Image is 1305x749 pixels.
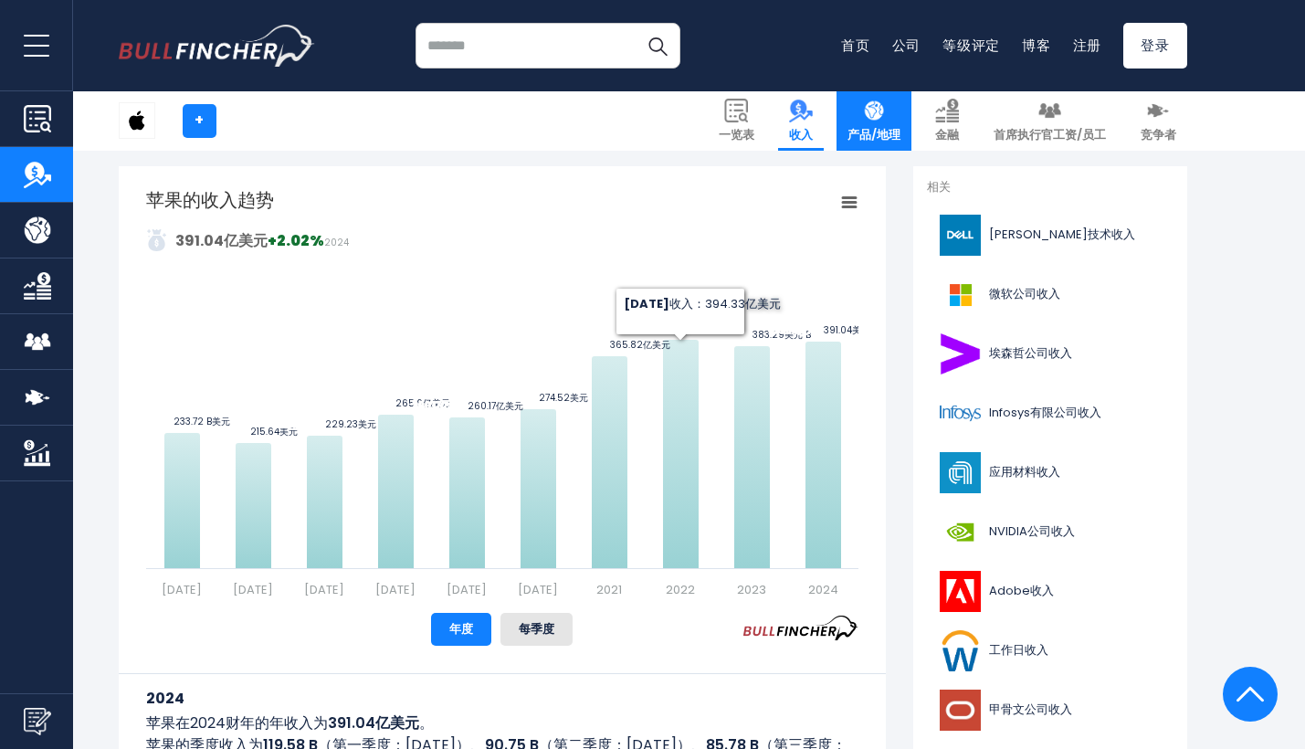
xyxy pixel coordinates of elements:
a: 一览表 [708,91,765,151]
img: MSFT标志 [938,274,984,315]
a: Infosys有限公司收入 [927,388,1173,438]
a: 等级评定 [942,36,1000,55]
p: 相关 [927,180,1173,195]
text: 260.17亿美元 [411,399,522,413]
tspan: 苹果的收入趋势 [146,187,274,213]
a: [PERSON_NAME]技术收入 [927,210,1173,260]
a: 公司 [892,36,921,55]
tspan: 394.33美元 [628,322,677,335]
button: 年度 [431,613,491,646]
img: ACN标志 [938,333,984,374]
a: 博客 [1022,36,1051,55]
img: INFY标志 [938,393,984,434]
a: 产品/地理 [837,91,911,151]
a: 微软公司收入 [927,269,1173,320]
img: 牛翅雀标志 [119,25,315,67]
a: 金融 [924,91,970,151]
strong: 391.04亿美元 [175,230,268,251]
b: 391.04亿美元 [328,712,419,733]
text: 229.23美元 [273,417,375,431]
tspan: 365.82亿美元 [549,338,609,352]
p: 苹果在 2024财年的 年收入为 。 [146,712,858,734]
span: 收入 [789,128,813,143]
strong: +2.02% [268,230,324,251]
tspan: 2656亿美元 [342,396,395,410]
text: 2021 [596,581,622,598]
tspan: 21.64美元 [209,425,250,438]
img: AMAT标志 [938,452,984,493]
a: 埃森哲公司收入 [927,329,1173,379]
a: 收入 [778,91,824,151]
a: 应用材料收入 [927,448,1173,498]
tspan: 391.04美元 B [768,323,823,337]
text: [DATE] [233,581,273,598]
text: 2022 [666,581,695,598]
img: WDAY标志 [938,630,984,671]
a: 转到主页 [119,25,315,67]
h3: 2024 [146,687,858,710]
button: 每季度 [500,613,573,646]
a: NVIDIA公司收入 [927,507,1173,557]
span: 金融 [935,128,959,143]
img: 附加 [146,229,168,251]
span: 2024 [324,236,349,249]
text: [DATE] [447,581,487,598]
a: 首席执行官工资/员工 [983,91,1117,151]
img: ADBE标志 [938,571,984,612]
img: NVDA标志 [938,512,984,553]
tspan: 274.52美元 [489,391,538,405]
text: [DATE] [162,581,202,598]
a: 首页 [841,36,870,55]
a: Adobe收入 [927,566,1173,617]
svg: 苹果的收入趋势 [146,187,858,598]
button: 搜索 [635,23,680,69]
tspan: 229.23美元 [273,417,324,431]
a: + [183,104,216,138]
a: 注册 [1073,36,1102,55]
text: [DATE] [518,581,558,598]
a: 竞争者 [1130,91,1187,151]
text: [DATE] [304,581,344,598]
text: 391.04美元 B [768,323,878,337]
a: 甲骨文公司收入 [927,685,1173,735]
img: AAPL标志 [120,103,154,138]
text: 265.6亿美元 [342,396,449,410]
tspan: 260.17亿美元 [411,399,467,413]
span: 竞争者 [1141,128,1176,143]
text: 274.52美元 [489,391,587,405]
span: 首席执行官工资/员工 [994,128,1106,143]
tspan: 383.29美元 B [693,328,752,342]
span: 一览表 [719,128,754,143]
img: 戴尔标志 [938,215,984,256]
span: 产品/地理 [847,128,900,143]
a: 登录 [1123,23,1187,69]
text: 2023 [737,581,766,598]
a: 工作日收入 [927,626,1173,676]
tspan: 233.72 B [134,415,173,428]
text: 365.82亿美元 [549,338,669,352]
text: 233.72 B美元 [134,415,229,428]
text: 215.64美元 [209,425,298,438]
img: ORCL标志 [938,690,984,731]
text: 383.29美元 B [693,328,810,342]
text: 2024 [807,581,837,598]
text: [DATE] [375,581,416,598]
text: 394.33美元 B [628,322,733,335]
